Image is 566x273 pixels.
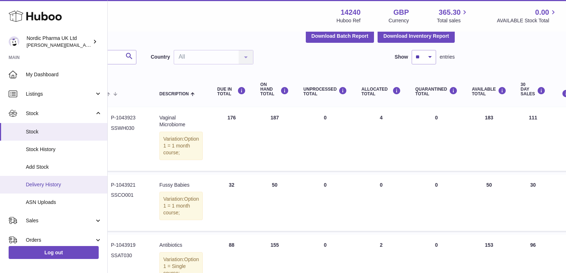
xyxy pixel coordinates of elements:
[217,87,246,96] div: DUE IN TOTAL
[111,252,145,266] dd: SSAT030
[210,107,253,170] td: 176
[111,114,145,121] dd: P-1043923
[159,182,203,188] div: Fussy Babies
[26,128,102,135] span: Stock
[26,181,102,188] span: Delivery History
[440,54,455,60] span: entries
[354,107,408,170] td: 4
[111,242,145,249] dd: P-1043919
[27,42,144,48] span: [PERSON_NAME][EMAIL_ADDRESS][DOMAIN_NAME]
[439,8,460,17] span: 365.30
[159,192,203,220] div: Variation:
[210,174,253,231] td: 32
[27,35,91,49] div: Nordic Pharma UK Ltd
[159,242,203,249] div: Antibiotics
[26,217,94,224] span: Sales
[26,199,102,206] span: ASN Uploads
[159,92,189,96] span: Description
[435,115,438,120] span: 0
[303,87,347,96] div: UNPROCESSED Total
[415,87,458,96] div: QUARANTINED Total
[497,17,557,24] span: AVAILABLE Stock Total
[296,174,354,231] td: 0
[163,136,199,155] span: Option 1 = 1 month course;
[253,174,296,231] td: 50
[535,8,549,17] span: 0.00
[354,174,408,231] td: 0
[111,182,145,188] dd: P-1043921
[26,71,102,78] span: My Dashboard
[26,237,94,244] span: Orders
[163,196,199,215] span: Option 1 = 1 month course;
[497,8,557,24] a: 0.00 AVAILABLE Stock Total
[361,87,401,96] div: ALLOCATED Total
[26,164,102,170] span: Add Stock
[393,8,409,17] strong: GBP
[521,82,546,97] div: 30 DAY SALES
[465,174,514,231] td: 50
[465,107,514,170] td: 183
[26,91,94,97] span: Listings
[472,87,506,96] div: AVAILABLE Total
[151,54,170,60] label: Country
[159,114,203,128] div: Vaginal Microbiome
[435,242,438,248] span: 0
[395,54,408,60] label: Show
[26,110,94,117] span: Stock
[378,29,455,42] button: Download Inventory Report
[260,82,289,97] div: ON HAND Total
[111,192,145,205] dd: SSCO001
[9,246,99,259] a: Log out
[514,107,553,170] td: 111
[26,146,102,153] span: Stock History
[337,17,361,24] div: Huboo Ref
[341,8,361,17] strong: 14240
[296,107,354,170] td: 0
[435,182,438,188] span: 0
[253,107,296,170] td: 187
[111,125,145,138] dd: SSWH030
[306,29,374,42] button: Download Batch Report
[159,132,203,160] div: Variation:
[389,17,409,24] div: Currency
[514,174,553,231] td: 30
[9,36,19,47] img: joe.plant@parapharmdev.com
[437,8,469,24] a: 365.30 Total sales
[437,17,469,24] span: Total sales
